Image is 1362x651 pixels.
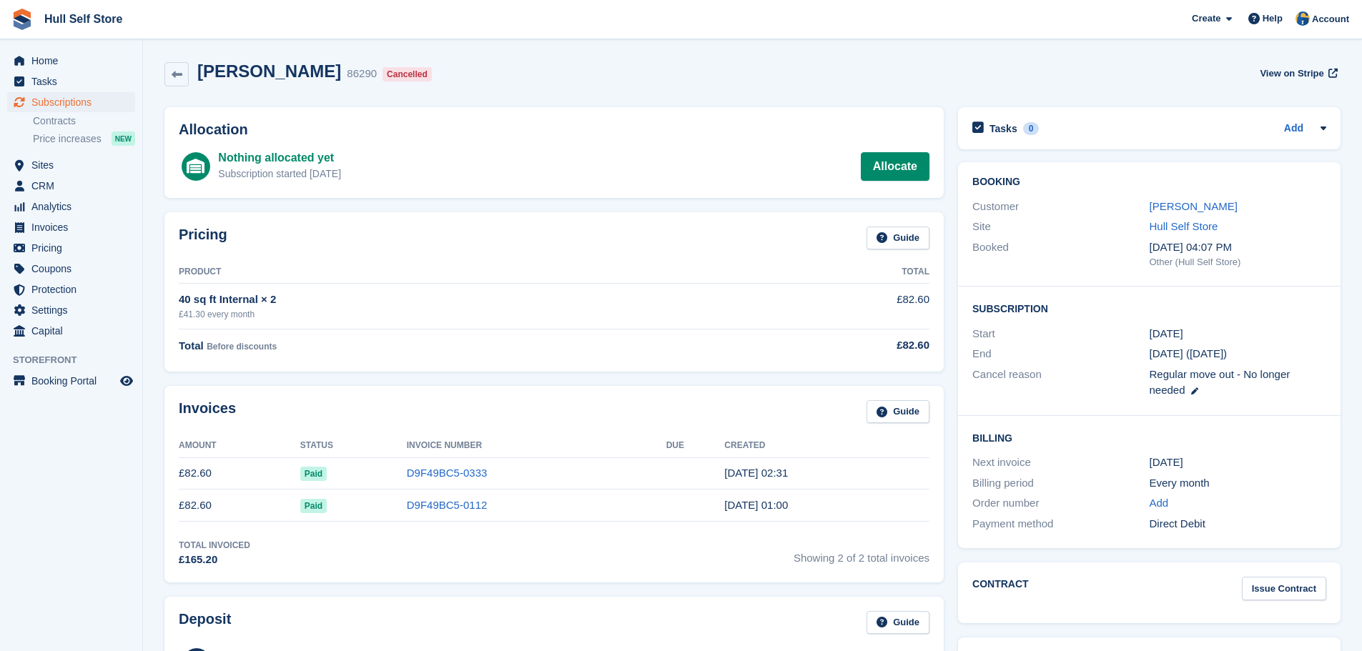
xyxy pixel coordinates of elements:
div: 0 [1023,122,1040,135]
th: Status [300,434,407,457]
div: Next invoice [972,454,1149,471]
span: Invoices [31,217,117,237]
span: Sites [31,155,117,175]
a: D9F49BC5-0112 [407,499,488,511]
span: [DATE] ([DATE]) [1150,347,1228,359]
a: menu [7,51,135,71]
a: menu [7,92,135,112]
a: Add [1150,495,1169,512]
span: Before discounts [207,342,277,352]
span: Analytics [31,197,117,217]
time: 2025-06-01 00:00:00 UTC [1150,326,1183,342]
span: Paid [300,499,327,513]
a: menu [7,71,135,91]
div: 86290 [347,66,377,82]
h2: Booking [972,177,1326,188]
a: menu [7,371,135,391]
h2: Tasks [990,122,1017,135]
a: View on Stripe [1254,61,1341,85]
h2: Deposit [179,611,231,635]
div: End [972,346,1149,362]
div: Customer [972,199,1149,215]
div: Subscription started [DATE] [218,167,341,182]
a: Hull Self Store [39,7,128,31]
h2: Pricing [179,227,227,250]
a: Preview store [118,372,135,389]
div: Billing period [972,475,1149,492]
th: Created [724,434,929,457]
a: menu [7,155,135,175]
div: Direct Debit [1150,516,1326,532]
span: Total [179,339,204,352]
th: Due [666,434,725,457]
td: £82.60 [179,457,300,490]
div: Start [972,326,1149,342]
a: [PERSON_NAME] [1150,200,1238,212]
span: Home [31,51,117,71]
div: 40 sq ft Internal × 2 [179,292,741,308]
div: Order number [972,495,1149,512]
span: Tasks [31,71,117,91]
span: Pricing [31,238,117,258]
a: menu [7,238,135,258]
span: Help [1263,11,1283,26]
span: View on Stripe [1260,66,1323,81]
h2: Subscription [972,301,1326,315]
a: menu [7,176,135,196]
h2: Invoices [179,400,236,424]
th: Total [741,261,929,284]
span: Showing 2 of 2 total invoices [794,539,929,568]
a: menu [7,197,135,217]
div: Cancelled [383,67,432,81]
div: £82.60 [741,337,929,354]
span: Regular move out - No longer needed [1150,368,1291,397]
span: Booking Portal [31,371,117,391]
td: £82.60 [741,284,929,329]
span: Create [1192,11,1220,26]
a: Allocate [861,152,929,181]
div: [DATE] [1150,454,1326,471]
span: Protection [31,279,117,299]
div: Nothing allocated yet [218,149,341,167]
span: Capital [31,321,117,341]
th: Amount [179,434,300,457]
img: stora-icon-8386f47178a22dfd0bd8f6a31ec36ba5ce8667c1dd55bd0f319d3a0aa187defe.svg [11,9,33,30]
div: [DATE] 04:07 PM [1150,239,1326,256]
div: £41.30 every month [179,308,741,321]
td: £82.60 [179,490,300,522]
th: Invoice Number [407,434,666,457]
div: Cancel reason [972,367,1149,399]
div: Booked [972,239,1149,269]
a: Guide [867,611,929,635]
a: menu [7,279,135,299]
img: Hull Self Store [1296,11,1310,26]
a: menu [7,217,135,237]
a: Contracts [33,114,135,128]
a: menu [7,259,135,279]
a: Guide [867,227,929,250]
span: Storefront [13,353,142,367]
a: Hull Self Store [1150,220,1218,232]
time: 2025-06-01 00:00:51 UTC [724,499,788,511]
span: Price increases [33,132,102,146]
div: NEW [112,131,135,146]
a: Price increases NEW [33,131,135,146]
div: £165.20 [179,552,250,568]
div: Payment method [972,516,1149,532]
div: Site [972,219,1149,235]
h2: [PERSON_NAME] [197,61,341,81]
span: Settings [31,300,117,320]
h2: Contract [972,577,1029,600]
span: Subscriptions [31,92,117,112]
h2: Allocation [179,121,929,138]
a: Add [1284,121,1303,137]
div: Every month [1150,475,1326,492]
a: menu [7,321,135,341]
a: menu [7,300,135,320]
div: Other (Hull Self Store) [1150,255,1326,269]
a: D9F49BC5-0333 [407,467,488,479]
div: Total Invoiced [179,539,250,552]
time: 2025-07-01 01:31:02 UTC [724,467,788,479]
a: Guide [867,400,929,424]
span: Coupons [31,259,117,279]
